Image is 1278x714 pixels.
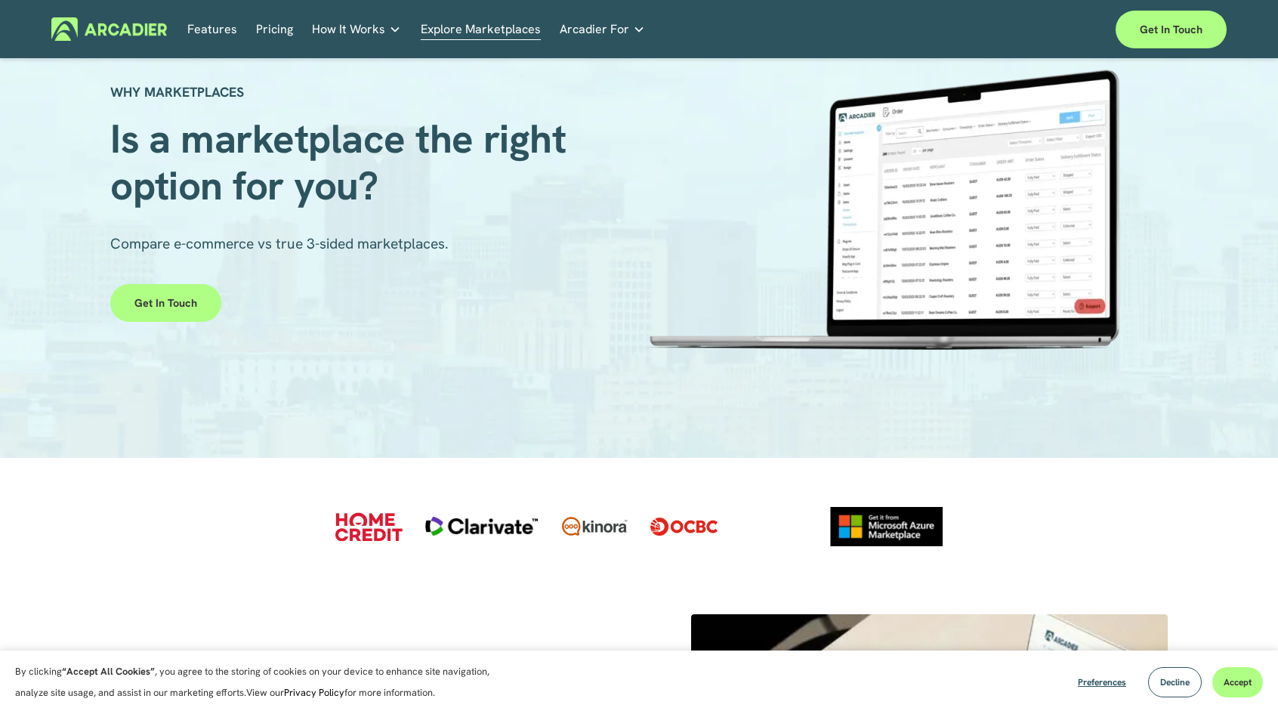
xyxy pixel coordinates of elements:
[1202,641,1278,714] iframe: Chat Widget
[312,17,401,41] a: folder dropdown
[110,284,221,322] a: Get in touch
[110,83,244,100] strong: WHY MARKETPLACES
[51,17,167,41] img: Arcadier
[284,686,344,699] a: Privacy Policy
[187,17,237,41] a: Features
[15,661,506,703] p: By clicking , you agree to the storing of cookies on your device to enhance site navigation, anal...
[1078,676,1126,688] span: Preferences
[1148,667,1202,697] button: Decline
[110,234,449,253] span: Compare e-commerce vs true 3-sided marketplaces.
[1116,11,1227,48] a: Get in touch
[560,19,629,40] span: Arcadier For
[421,17,541,41] a: Explore Marketplaces
[560,17,645,41] a: folder dropdown
[110,113,576,212] span: Is a marketplace the right option for you?
[1160,676,1190,688] span: Decline
[256,17,293,41] a: Pricing
[62,665,155,678] strong: “Accept All Cookies”
[312,19,385,40] span: How It Works
[1067,667,1138,697] button: Preferences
